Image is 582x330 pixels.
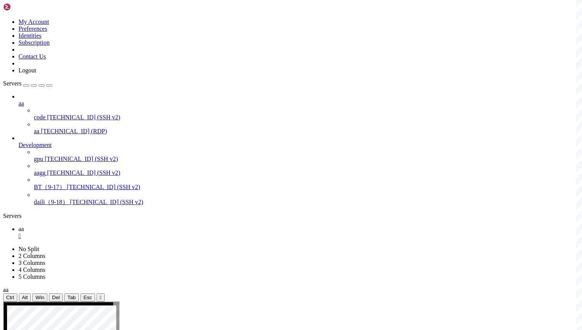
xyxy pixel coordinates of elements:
span: gpu [34,156,43,162]
a: code [TECHNICAL_ID] (SSH v2) [34,114,579,121]
button: Tab [64,293,79,302]
span: [TECHNICAL_ID] (SSH v2) [67,184,140,190]
button: Esc [80,293,95,302]
div:  [100,295,102,300]
button:  [97,293,105,302]
a: daili（9-18） [TECHNICAL_ID] (SSH v2) [34,198,579,206]
a: Identities [18,32,42,39]
li: aa [TECHNICAL_ID] (RDP) [34,121,579,135]
span: aa [34,128,39,134]
a: 3 Columns [18,260,45,266]
span: [TECHNICAL_ID] (SSH v2) [47,114,120,121]
a: Development [18,142,579,149]
span: Servers [3,80,22,87]
span: daili（9-18） [34,199,69,205]
a: Subscription [18,39,50,46]
span: Development [18,142,52,148]
span: Del [52,295,60,300]
a: 2 Columns [18,253,45,259]
a: aa [18,226,579,240]
a: Preferences [18,25,47,32]
a: aagg [TECHNICAL_ID] (SSH v2) [34,169,579,176]
li: BT（9-17） [TECHNICAL_ID] (SSH v2) [34,176,579,191]
span: BT（9-17） [34,184,65,190]
li: aa [18,93,579,135]
span: [TECHNICAL_ID] (SSH v2) [45,156,118,162]
a: 5 Columns [18,273,45,280]
span: Ctrl [6,295,14,300]
span: Tab [67,295,76,300]
li: Development [18,135,579,206]
span: aa [3,286,8,293]
li: daili（9-18） [TECHNICAL_ID] (SSH v2) [34,191,579,206]
span: [TECHNICAL_ID] (SSH v2) [47,169,120,176]
a: BT（9-17） [TECHNICAL_ID] (SSH v2) [34,183,579,191]
a: No Split [18,246,39,252]
a: aa [TECHNICAL_ID] (RDP) [34,128,579,135]
span: [TECHNICAL_ID] (SSH v2) [70,199,143,205]
li: code [TECHNICAL_ID] (SSH v2) [34,107,579,121]
span: aa [18,100,24,107]
button: Ctrl [3,293,17,302]
button: Win [32,293,47,302]
a: Servers [3,80,52,87]
button: Alt [19,293,31,302]
a: gpu [TECHNICAL_ID] (SSH v2) [34,156,579,162]
span: Win [35,295,44,300]
li: aagg [TECHNICAL_ID] (SSH v2) [34,162,579,176]
img: Shellngn [3,3,47,11]
a: 4 Columns [18,266,45,273]
span: Alt [22,295,28,300]
a: aa [18,100,579,107]
span: code [34,114,45,121]
span: aa [18,226,24,232]
a:  [18,233,579,240]
a: Contact Us [18,53,46,60]
button: Del [49,293,63,302]
li: gpu [TECHNICAL_ID] (SSH v2) [34,149,579,162]
div: Servers [3,213,579,219]
span: Esc [84,295,92,300]
span: aagg [34,169,45,176]
span: [TECHNICAL_ID] (RDP) [41,128,107,134]
a: Logout [18,67,36,74]
a: My Account [18,18,49,25]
